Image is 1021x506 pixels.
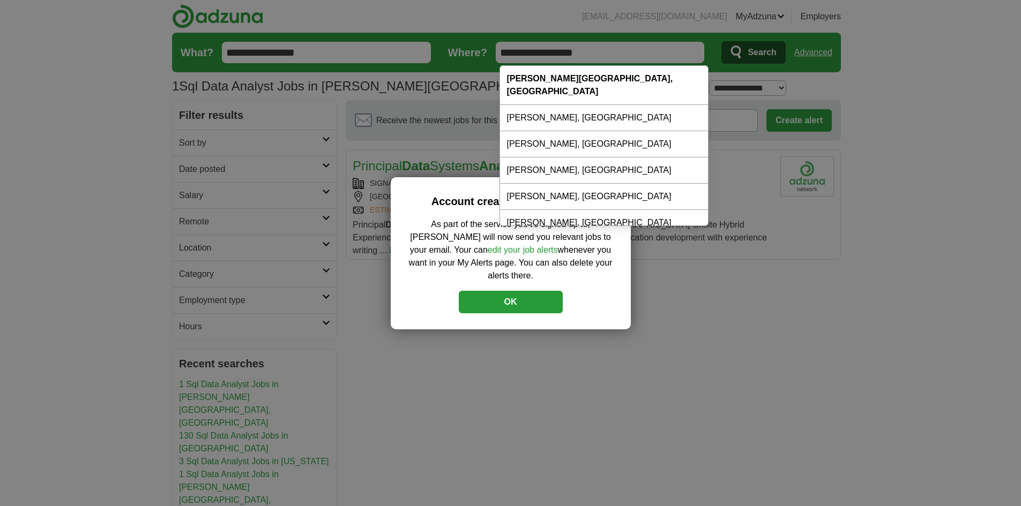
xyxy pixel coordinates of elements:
a: edit your job alerts [488,245,558,254]
p: As part of the service you've signed up to, [PERSON_NAME] will now send you relevant jobs to your... [407,218,615,282]
div: [PERSON_NAME], [GEOGRAPHIC_DATA] [500,157,708,184]
div: [PERSON_NAME], [GEOGRAPHIC_DATA] [500,131,708,157]
div: [PERSON_NAME], [GEOGRAPHIC_DATA] [500,210,708,236]
div: [PERSON_NAME], [GEOGRAPHIC_DATA] [500,184,708,210]
div: [PERSON_NAME], [GEOGRAPHIC_DATA] [500,105,708,131]
button: OK [459,291,563,313]
strong: [PERSON_NAME][GEOGRAPHIC_DATA], [GEOGRAPHIC_DATA] [506,74,673,96]
h2: Account created using Google. [407,193,615,209]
